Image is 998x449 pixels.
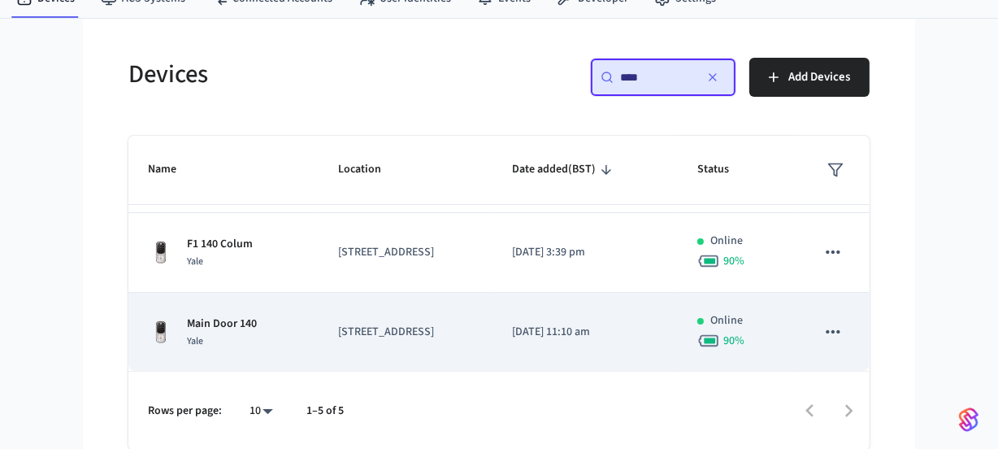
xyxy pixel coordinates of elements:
[723,333,744,349] span: 90 %
[148,320,174,346] img: Yale Assure Touchscreen Wifi Smart Lock, Satin Nickel, Front
[338,324,473,341] p: [STREET_ADDRESS]
[338,244,473,261] p: [STREET_ADDRESS]
[710,312,743,329] p: Online
[338,157,402,182] span: Location
[710,233,743,250] p: Online
[187,255,203,268] span: Yale
[187,334,203,348] span: Yale
[148,157,197,182] span: Name
[512,157,617,182] span: Date added(BST)
[128,58,489,91] h5: Devices
[512,324,658,341] p: [DATE] 11:10 am
[306,403,344,420] p: 1–5 of 5
[148,403,222,420] p: Rows per page:
[749,58,870,97] button: Add Devices
[512,244,658,261] p: [DATE] 3:39 pm
[148,240,174,266] img: Yale Assure Touchscreen Wifi Smart Lock, Satin Nickel, Front
[723,253,744,269] span: 90 %
[959,407,978,433] img: SeamLogoGradient.69752ec5.svg
[187,236,253,253] p: F1 140 Colum
[187,316,257,333] p: Main Door 140
[241,399,280,423] div: 10
[788,67,850,88] span: Add Devices
[697,157,750,182] span: Status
